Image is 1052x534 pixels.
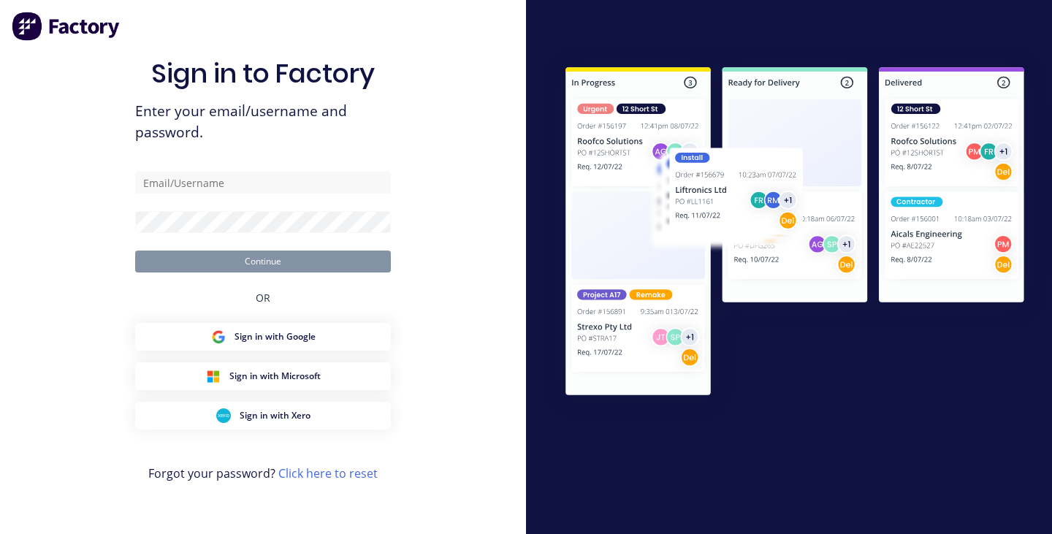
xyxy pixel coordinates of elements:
[216,408,231,423] img: Xero Sign in
[229,370,321,383] span: Sign in with Microsoft
[235,330,316,343] span: Sign in with Google
[12,12,121,41] img: Factory
[148,465,378,482] span: Forgot your password?
[135,101,391,143] span: Enter your email/username and password.
[240,409,310,422] span: Sign in with Xero
[135,251,391,272] button: Continue
[206,369,221,384] img: Microsoft Sign in
[135,362,391,390] button: Microsoft Sign inSign in with Microsoft
[135,172,391,194] input: Email/Username
[256,272,270,323] div: OR
[278,465,378,481] a: Click here to reset
[538,42,1052,425] img: Sign in
[211,329,226,344] img: Google Sign in
[135,323,391,351] button: Google Sign inSign in with Google
[151,58,375,89] h1: Sign in to Factory
[135,402,391,430] button: Xero Sign inSign in with Xero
